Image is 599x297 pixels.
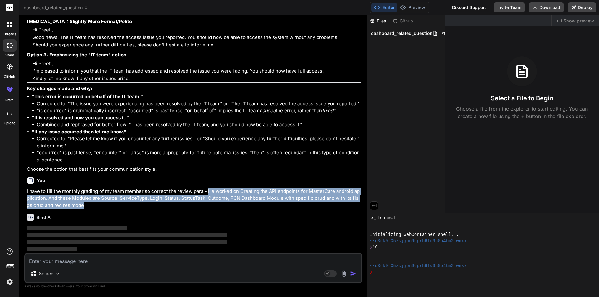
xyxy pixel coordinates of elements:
strong: "This error is occurred on behalf of the IT team." [32,93,143,99]
button: Preview [397,3,428,12]
p: Good news! The IT team has resolved the access issue you reported. You should now be able to acce... [32,35,361,40]
p: Choose the option that best fits your communication style! [27,166,361,173]
p: I have to fill the monthly grading of my team member so correct the review para - He worked on Cr... [27,188,361,209]
label: GitHub [4,74,15,79]
li: Corrected to: "The issue you were experiencing has been resolved by the IT team." or "The IT team... [37,100,361,108]
p: Source [39,271,53,277]
span: ~/u3uk0f35zsjjbn9cprh6fq9h0p4tm2-wnxx [370,263,467,269]
span: dashboard_related_question [371,30,433,36]
label: Upload [4,121,16,126]
span: ^C [373,244,378,250]
img: attachment [340,270,348,277]
button: Invite Team [494,2,525,12]
p: Always double-check its answers. Your in Bind [24,283,362,289]
h3: Select a File to Begin [491,94,553,103]
button: Download [529,2,564,12]
li: Corrected to: "Please let me know if you encounter any further issues." or "Should you experience... [37,135,361,149]
h6: Bind AI [37,214,52,221]
button: Deploy [568,2,596,12]
span: Initializing WebContainer shell... [370,232,459,238]
h6: You [37,177,45,184]
li: "occurred" is past tense; "encounter" or "arise" is more appropriate for future potential issues.... [37,149,361,163]
span: privacy [84,284,95,288]
label: prem [5,98,14,103]
strong: [MEDICAL_DATA]: Slightly More Formal/Polite [27,18,132,24]
span: Show preview [563,18,594,24]
span: dashboard_related_question [24,5,88,11]
p: Hi Preeti, [32,27,361,32]
strong: Key changes made and why: [27,85,92,91]
p: Choose a file from the explorer to start editing. You can create a new file using the + button in... [452,105,592,120]
span: Terminal [377,214,395,221]
span: ‌ [27,247,77,251]
div: Files [367,18,390,24]
span: ‌ [27,240,227,244]
strong: "If any issue occurred then let me know." [32,129,126,135]
span: ❯ [370,269,373,275]
button: − [589,213,595,223]
span: >_ [371,214,376,221]
span: ❯ [370,244,373,250]
li: Combined and rephrased for better flow: "...has been resolved by the IT team, and you should now ... [37,121,361,128]
img: Pick Models [55,271,61,276]
p: Hi Preeti, [32,61,361,66]
label: code [5,52,14,58]
em: caused [260,108,276,113]
li: "is occurred" is grammatically incorrect. "occurred" is past tense. "on behalf of" implies the IT... [37,107,361,114]
strong: Option 3: Emphasizing the "IT team" action [27,52,126,58]
span: − [591,214,594,221]
p: Should you experience any further difficulties, please don't hesitate to inform me. [32,42,361,47]
div: Github [390,18,416,24]
p: Kindly let me know if any other issues arise. [32,76,361,81]
span: ‌ [27,226,127,230]
span: ‌ [27,233,227,237]
em: fixed [322,108,333,113]
label: threads [3,31,16,37]
p: I'm pleased to inform you that the IT team has addressed and resolved the issue you were facing. ... [32,69,361,74]
button: Editor [371,3,397,12]
div: Discord Support [448,2,490,12]
strong: "It is resolved and now you can access it." [32,115,129,121]
img: settings [4,276,15,287]
img: icon [350,271,356,277]
span: ~/u3uk0f35zsjjbn9cprh6fq9h0p4tm2-wnxx [370,238,467,244]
